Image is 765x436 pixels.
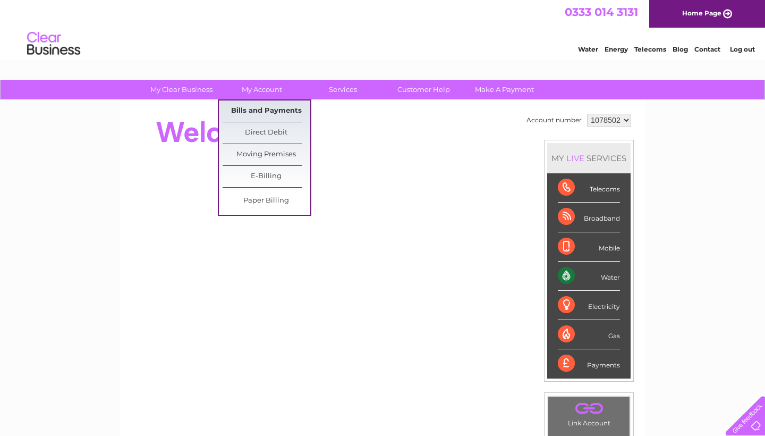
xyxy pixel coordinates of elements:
[605,45,628,53] a: Energy
[27,28,81,60] img: logo.png
[551,399,627,418] a: .
[548,396,630,430] td: Link Account
[138,80,225,99] a: My Clear Business
[223,190,310,212] a: Paper Billing
[564,153,586,163] div: LIVE
[223,100,310,122] a: Bills and Payments
[694,45,720,53] a: Contact
[547,143,631,173] div: MY SERVICES
[299,80,387,99] a: Services
[558,320,620,349] div: Gas
[558,262,620,291] div: Water
[132,6,634,52] div: Clear Business is a trading name of Verastar Limited (registered in [GEOGRAPHIC_DATA] No. 3667643...
[524,111,584,129] td: Account number
[223,122,310,144] a: Direct Debit
[730,45,755,53] a: Log out
[673,45,688,53] a: Blog
[223,144,310,165] a: Moving Premises
[578,45,598,53] a: Water
[565,5,638,19] a: 0333 014 3131
[223,166,310,187] a: E-Billing
[461,80,548,99] a: Make A Payment
[558,203,620,232] div: Broadband
[218,80,306,99] a: My Account
[558,173,620,203] div: Telecoms
[558,232,620,262] div: Mobile
[634,45,666,53] a: Telecoms
[380,80,467,99] a: Customer Help
[558,291,620,320] div: Electricity
[558,349,620,378] div: Payments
